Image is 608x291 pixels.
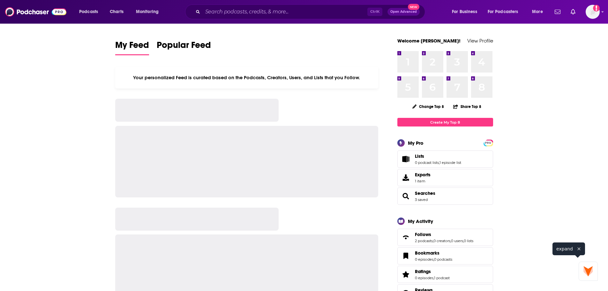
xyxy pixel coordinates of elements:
button: Open AdvancedNew [387,8,420,16]
button: Share Top 8 [453,100,482,113]
span: Exports [415,172,431,178]
a: Lists [415,153,461,159]
span: Monitoring [136,7,159,16]
span: New [408,4,419,10]
span: Lists [415,153,424,159]
a: Bookmarks [400,251,412,260]
a: Ratings [415,269,450,274]
span: For Business [452,7,477,16]
span: More [532,7,543,16]
span: Follows [415,232,431,237]
span: My Feed [115,40,149,54]
span: Bookmarks [415,250,439,256]
span: , [450,239,451,243]
a: Lists [400,155,412,164]
div: Search podcasts, credits, & more... [191,4,431,19]
a: 0 users [451,239,463,243]
img: Podchaser - Follow, Share and Rate Podcasts [5,6,66,18]
a: 1 episode list [439,160,461,165]
a: 0 episodes [415,257,433,262]
svg: Add a profile image [593,5,600,11]
span: , [433,276,434,280]
button: open menu [447,7,485,17]
span: Exports [400,173,412,182]
span: Charts [110,7,124,16]
a: Welcome [PERSON_NAME]! [397,38,461,44]
span: Open Advanced [390,10,417,13]
span: Logged in as Ashley_Beenen [586,5,600,19]
span: Follows [397,229,493,246]
a: Searches [400,192,412,201]
a: Charts [106,7,127,17]
div: Your personalized Feed is curated based on the Podcasts, Creators, Users, and Lists that you Follow. [115,67,379,88]
a: PRO [484,140,492,145]
a: View Profile [467,38,493,44]
button: open menu [528,7,551,17]
a: Show notifications dropdown [568,6,578,17]
span: Podcasts [79,7,98,16]
button: Change Top 8 [409,103,448,111]
span: Ctrl K [367,8,382,16]
a: Follows [415,232,473,237]
a: 0 podcast lists [415,160,439,165]
a: 2 podcasts [415,239,433,243]
a: Exports [397,169,493,186]
span: Searches [397,188,493,205]
button: Show profile menu [586,5,600,19]
div: My Pro [408,140,424,146]
a: Searches [415,190,435,196]
span: Lists [397,150,493,168]
span: , [433,257,434,262]
input: Search podcasts, credits, & more... [203,7,367,17]
span: Popular Feed [157,40,211,54]
span: Ratings [397,266,493,283]
button: open menu [131,7,167,17]
span: For Podcasters [488,7,518,16]
a: Bookmarks [415,250,452,256]
a: 0 podcasts [434,257,452,262]
a: 3 saved [415,197,428,202]
button: open menu [75,7,106,17]
a: My Feed [115,40,149,55]
a: Popular Feed [157,40,211,55]
a: Show notifications dropdown [552,6,563,17]
span: 1 item [415,179,431,183]
a: Follows [400,233,412,242]
a: Create My Top 8 [397,118,493,126]
span: Bookmarks [397,247,493,264]
a: 0 lists [464,239,473,243]
span: Ratings [415,269,431,274]
a: 1 podcast [434,276,450,280]
a: 0 creators [433,239,450,243]
img: User Profile [586,5,600,19]
button: open menu [484,7,528,17]
a: Ratings [400,270,412,279]
a: 0 episodes [415,276,433,280]
div: My Activity [408,218,433,224]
